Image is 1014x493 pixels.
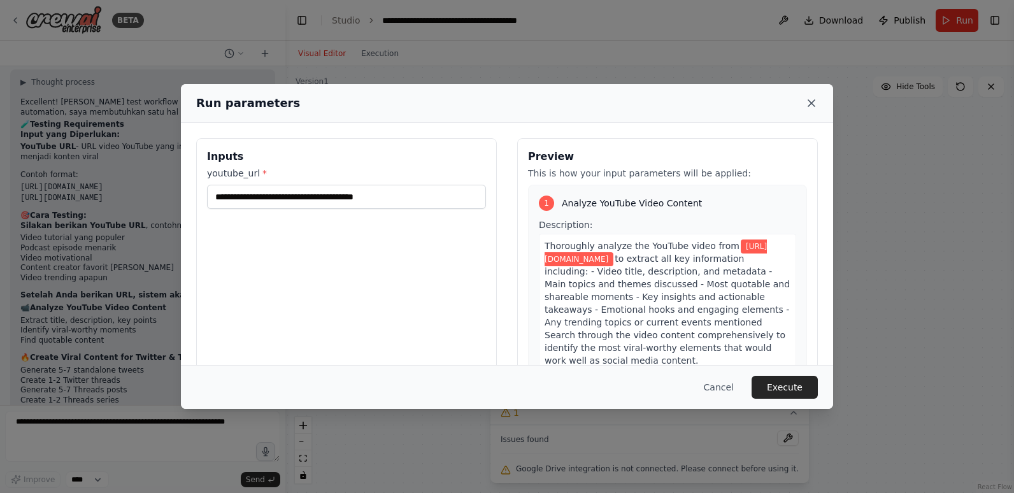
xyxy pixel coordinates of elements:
[528,149,807,164] h3: Preview
[562,197,702,210] span: Analyze YouTube Video Content
[207,167,486,180] label: youtube_url
[694,376,744,399] button: Cancel
[545,254,790,366] span: to extract all key information including: - Video title, description, and metadata - Main topics ...
[196,94,300,112] h2: Run parameters
[545,239,767,266] span: Variable: youtube_url
[752,376,818,399] button: Execute
[207,149,486,164] h3: Inputs
[539,196,554,211] div: 1
[545,241,739,251] span: Thoroughly analyze the YouTube video from
[539,220,592,230] span: Description:
[528,167,807,180] p: This is how your input parameters will be applied:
